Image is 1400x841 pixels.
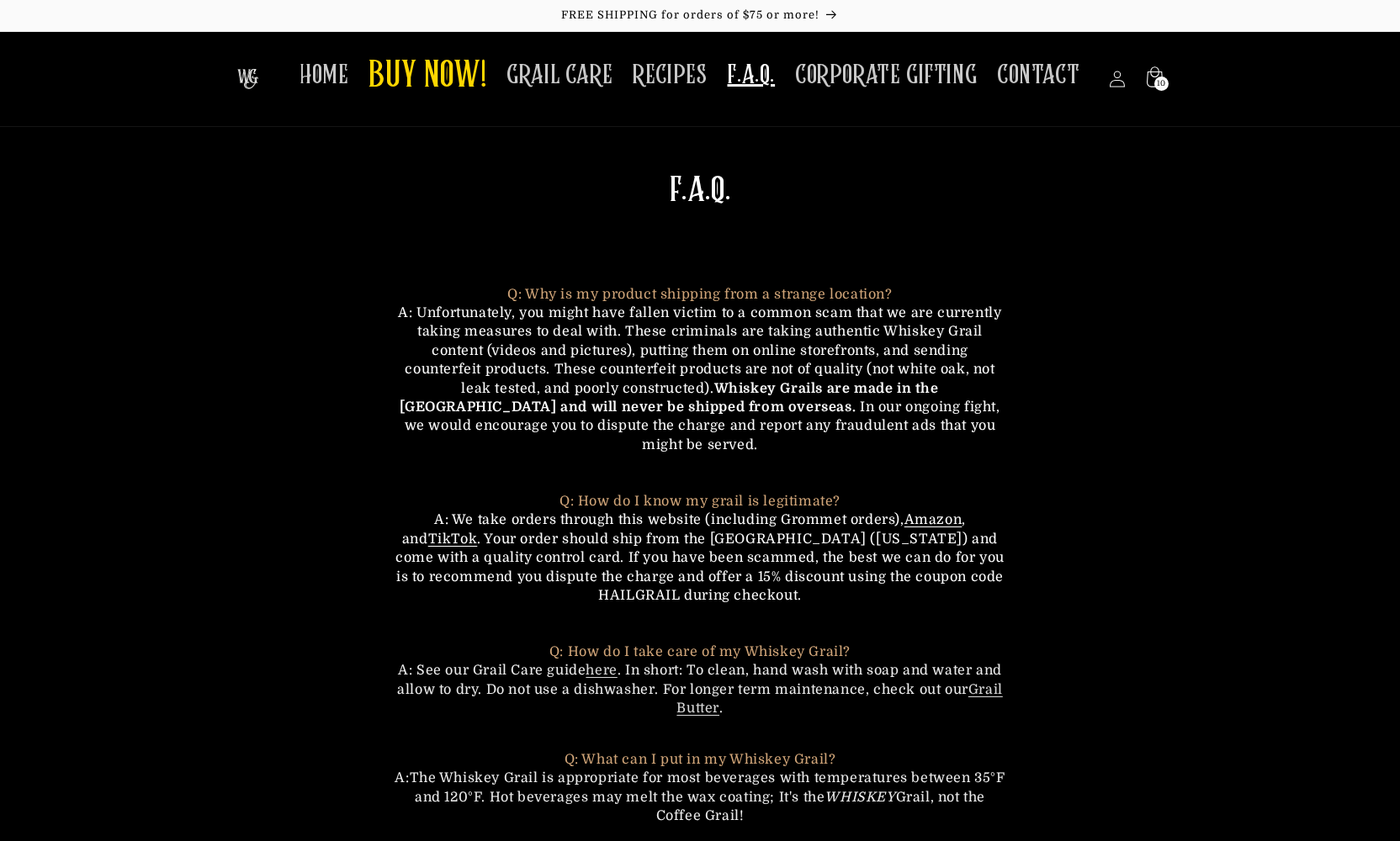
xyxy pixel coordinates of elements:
a: CORPORATE GIFTING [785,49,987,102]
a: Amazon [904,512,962,527]
span: GRAIL CARE [506,59,612,92]
span: HOME [300,59,348,92]
a: TikTok [428,532,478,547]
span: BUY NOW! [369,54,486,100]
span: The Whiskey Grail is appropriate for most beverages with temperatures between 35°F and 120°F. Hot... [410,770,1005,804]
span: CONTACT [997,59,1079,92]
span: A: See our Grail Care guide . In short: To clean, hand wash with soap and water and allow to dry.... [397,644,1003,716]
span: RECIPES [633,59,707,92]
span: A: We take orders through this website (including Grommet orders), , and . Your order should ship... [395,512,1005,603]
span: Q: Why is my product shipping from a strange location? [398,287,892,320]
span: A: Unfortunately, y [398,305,527,320]
a: F.A.Q. [717,49,785,102]
a: here [586,663,617,678]
span: ou might have fallen victim to a common scam that we are currently taking measures to deal with. ... [405,305,1001,396]
em: WHISKEY [825,790,895,805]
span: In our ongoing fight, we would encourage you to dispute the charge and report any fraudulent ads ... [405,399,1000,452]
a: BUY NOW! [358,44,496,110]
span: F.A.Q. [670,174,731,208]
span: F.A.Q. [727,59,775,92]
span: 10 [1157,77,1166,91]
span: Q: What can I put in my Whiskey Grail? [565,752,836,767]
a: CONTACT [987,49,1090,102]
a: GRAIL CARE [496,49,623,102]
span: CORPORATE GIFTING [795,59,977,92]
a: HOME [289,49,358,102]
span: Q: How do I know my grail is legitimate? [559,494,841,509]
img: The Whiskey Grail [237,69,258,89]
span: Q: How do I take care of my Whiskey Grail? [549,644,851,659]
a: RECIPES [623,49,717,102]
p: FREE SHIPPING for orders of $75 or more! [17,8,1383,23]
